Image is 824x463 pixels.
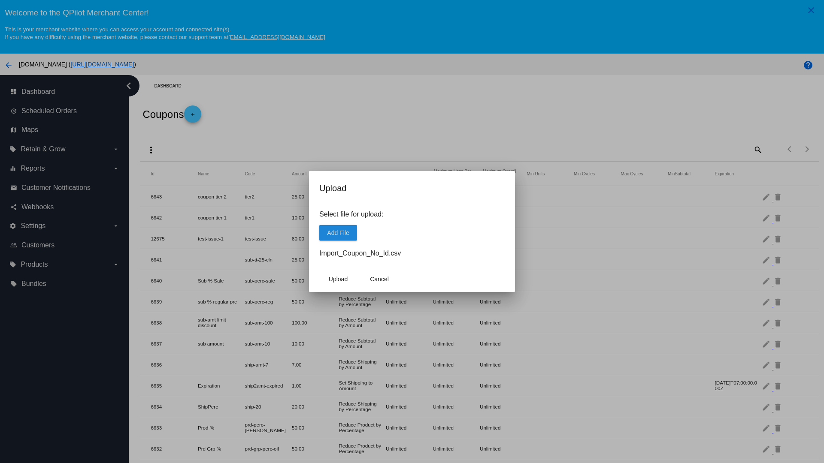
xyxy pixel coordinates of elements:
span: Cancel [370,276,389,283]
button: Upload [319,271,357,287]
h4: Import_Coupon_No_Id.csv [319,250,505,257]
button: Close dialog [360,271,398,287]
p: Select file for upload: [319,210,505,218]
button: Add File [319,225,357,241]
span: Add File [327,229,349,236]
span: Upload [329,276,348,283]
h2: Upload [319,181,505,195]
